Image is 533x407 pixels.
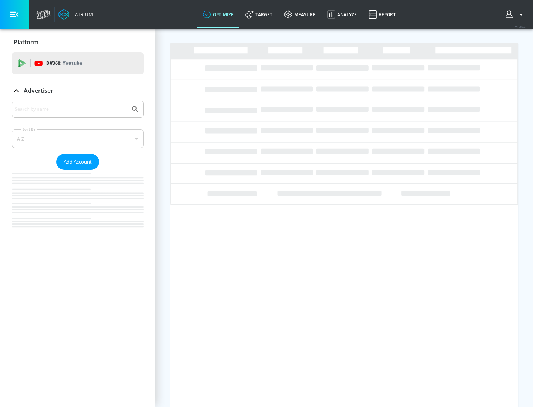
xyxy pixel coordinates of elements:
a: Target [239,1,278,28]
p: Advertiser [24,87,53,95]
p: Youtube [63,59,82,67]
a: Report [363,1,402,28]
div: Advertiser [12,101,144,242]
div: Platform [12,32,144,53]
a: Atrium [58,9,93,20]
div: Atrium [72,11,93,18]
label: Sort By [21,127,37,132]
div: A-Z [12,129,144,148]
a: measure [278,1,321,28]
span: v 4.25.2 [515,24,526,28]
span: Add Account [64,158,92,166]
nav: list of Advertiser [12,170,144,242]
a: optimize [197,1,239,28]
p: Platform [14,38,38,46]
input: Search by name [15,104,127,114]
div: Advertiser [12,80,144,101]
p: DV360: [46,59,82,67]
a: Analyze [321,1,363,28]
div: DV360: Youtube [12,52,144,74]
button: Add Account [56,154,99,170]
